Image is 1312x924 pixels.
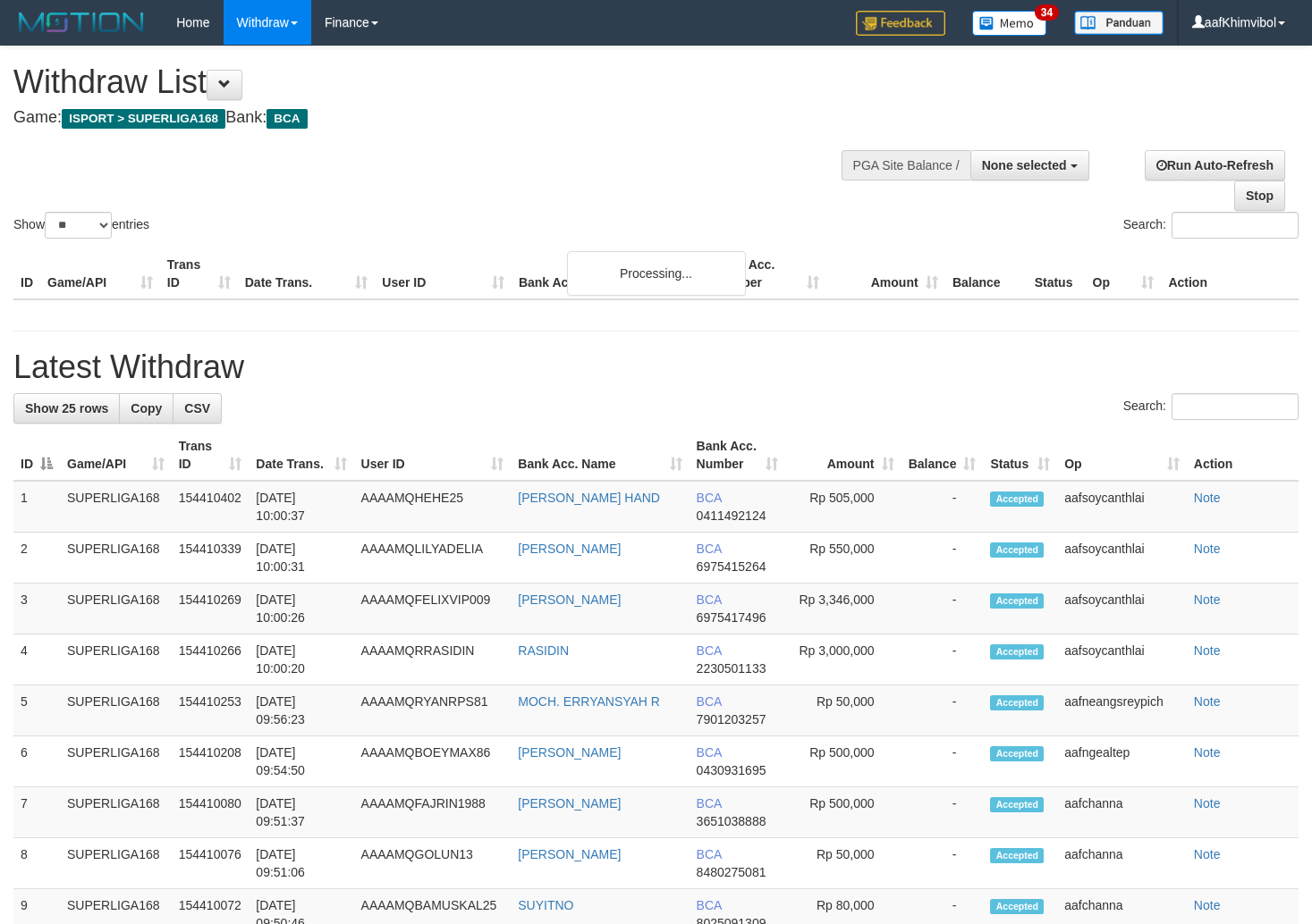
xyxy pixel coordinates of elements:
[901,584,984,634] td: -
[354,736,512,787] td: AAAAMQBOEYMAX86
[983,430,1057,481] th: Status: activate to sort column ascending
[1194,542,1221,556] a: Note
[62,109,225,129] span: ISPORT > SUPERLIGA168
[1234,181,1285,211] a: Stop
[901,736,984,787] td: -
[697,814,766,828] span: Copy 3651038888 to clipboard
[13,533,60,584] td: 2
[990,593,1044,609] span: Accepted
[249,481,353,533] td: [DATE] 10:00:37
[60,533,172,584] td: SUPERLIGA168
[60,787,172,838] td: SUPERLIGA168
[13,109,857,127] h4: Game: Bank:
[785,634,901,685] td: Rp 3,000,000
[172,430,250,481] th: Trans ID: activate to sort column ascending
[60,430,172,481] th: Game/API: activate to sort column ascending
[13,393,120,424] a: Show 25 rows
[1161,248,1299,299] th: Action
[238,248,376,299] th: Date Trans.
[13,248,40,299] th: ID
[1057,533,1187,584] td: aafsoycanthlai
[354,533,512,584] td: AAAAMQLILYADELIA
[518,592,621,607] a: [PERSON_NAME]
[13,212,149,239] label: Show entries
[249,584,353,634] td: [DATE] 10:00:26
[1057,584,1187,634] td: aafsoycanthlai
[697,491,722,505] span: BCA
[1194,796,1221,811] a: Note
[13,634,60,685] td: 4
[1194,745,1221,760] a: Note
[1057,430,1187,481] th: Op: activate to sort column ascending
[354,481,512,533] td: AAAAMQHEHE25
[1057,685,1187,736] td: aafneangsreypich
[697,898,722,912] span: BCA
[697,610,766,625] span: Copy 6975417496 to clipboard
[697,542,722,556] span: BCA
[60,838,172,889] td: SUPERLIGA168
[990,746,1044,761] span: Accepted
[13,685,60,736] td: 5
[1123,212,1299,239] label: Search:
[1057,787,1187,838] td: aafchanna
[697,712,766,727] span: Copy 7901203257 to clipboard
[1086,248,1162,299] th: Op
[249,685,353,736] td: [DATE] 09:56:23
[249,533,353,584] td: [DATE] 10:00:31
[785,533,901,584] td: Rp 550,000
[697,592,722,607] span: BCA
[785,685,901,736] td: Rp 50,000
[1194,643,1221,658] a: Note
[1057,481,1187,533] td: aafsoycanthlai
[172,634,250,685] td: 154410266
[901,533,984,584] td: -
[60,634,172,685] td: SUPERLIGA168
[249,634,353,685] td: [DATE] 10:00:20
[13,838,60,889] td: 8
[567,251,746,296] div: Processing...
[697,796,722,811] span: BCA
[60,584,172,634] td: SUPERLIGA168
[970,150,1089,181] button: None selected
[856,11,945,36] img: Feedback.jpg
[901,430,984,481] th: Balance: activate to sort column ascending
[1123,393,1299,420] label: Search:
[375,248,512,299] th: User ID
[785,838,901,889] td: Rp 50,000
[172,787,250,838] td: 154410080
[990,644,1044,659] span: Accepted
[697,745,722,760] span: BCA
[518,898,573,912] a: SUYITNO
[1172,393,1299,420] input: Search:
[13,584,60,634] td: 3
[697,508,766,523] span: Copy 0411492124 to clipboard
[13,430,60,481] th: ID: activate to sort column descending
[172,736,250,787] td: 154410208
[354,838,512,889] td: AAAAMQGOLUN13
[1057,634,1187,685] td: aafsoycanthlai
[40,248,160,299] th: Game/API
[160,248,238,299] th: Trans ID
[1194,847,1221,861] a: Note
[697,865,766,879] span: Copy 8480275081 to clipboard
[945,248,1028,299] th: Balance
[697,763,766,777] span: Copy 0430931695 to clipboard
[1194,694,1221,709] a: Note
[518,745,621,760] a: [PERSON_NAME]
[518,643,569,658] a: RASIDIN
[354,584,512,634] td: AAAAMQFELIXVIP009
[990,848,1044,863] span: Accepted
[13,64,857,100] h1: Withdraw List
[826,248,945,299] th: Amount
[901,481,984,533] td: -
[249,838,353,889] td: [DATE] 09:51:06
[172,685,250,736] td: 154410253
[13,9,149,36] img: MOTION_logo.png
[690,430,785,481] th: Bank Acc. Number: activate to sort column ascending
[518,847,621,861] a: [PERSON_NAME]
[13,349,1299,385] h1: Latest Withdraw
[707,248,826,299] th: Bank Acc. Number
[267,109,307,129] span: BCA
[131,401,162,416] span: Copy
[249,736,353,787] td: [DATE] 09:54:50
